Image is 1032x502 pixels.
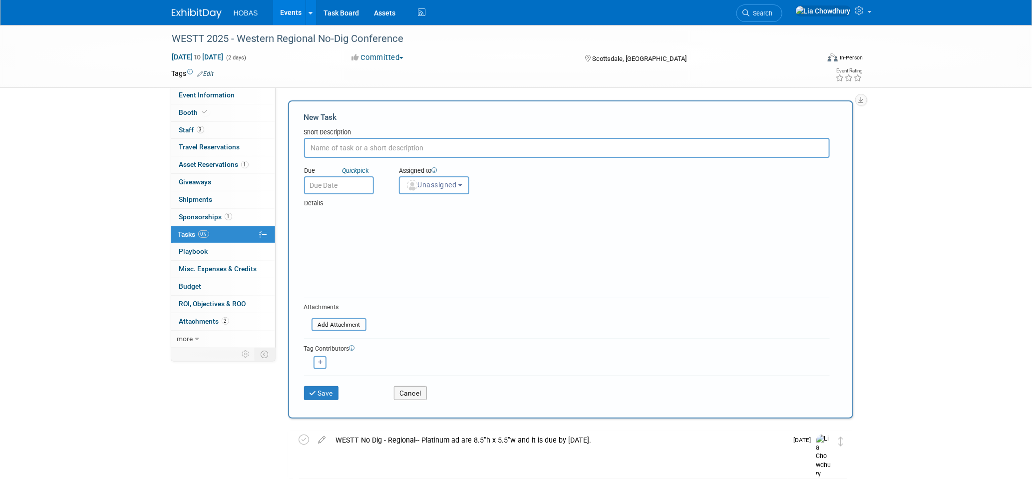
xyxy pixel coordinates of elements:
i: Quick [343,167,357,174]
a: Shipments [171,191,275,208]
span: 0% [198,230,209,238]
i: Booth reservation complete [203,109,208,115]
div: Due [304,166,384,176]
span: Asset Reservations [179,160,249,168]
span: HOBAS [234,9,258,17]
span: 3 [197,126,204,133]
button: Committed [348,52,407,63]
div: Event Rating [835,68,862,73]
img: Format-Inperson.png [828,53,838,61]
span: 2 [222,317,229,325]
span: more [177,335,193,343]
td: Personalize Event Tab Strip [238,348,255,361]
a: Tasks0% [171,226,275,243]
span: Unassigned [406,181,457,189]
span: Misc. Expenses & Credits [179,265,257,273]
div: Tag Contributors [304,343,830,353]
span: Playbook [179,247,208,255]
div: Event Format [760,52,863,67]
span: Attachments [179,317,229,325]
button: Cancel [394,386,427,400]
span: Budget [179,282,202,290]
span: [DATE] [DATE] [172,52,224,61]
a: Attachments2 [171,313,275,330]
a: Search [736,4,782,22]
a: edit [314,436,331,445]
span: Staff [179,126,204,134]
a: Quickpick [341,166,371,175]
a: Misc. Expenses & Credits [171,261,275,278]
button: Save [304,386,339,400]
span: Shipments [179,195,213,203]
img: Unassigned-User-Icon.png [407,180,418,191]
td: Toggle Event Tabs [255,348,275,361]
div: In-Person [839,54,863,61]
a: Event Information [171,87,275,104]
a: Playbook [171,243,275,260]
a: Asset Reservations1 [171,156,275,173]
span: Giveaways [179,178,212,186]
span: Search [750,9,773,17]
span: Scottsdale, [GEOGRAPHIC_DATA] [592,55,687,62]
a: Sponsorships1 [171,209,275,226]
a: Budget [171,278,275,295]
span: Tasks [178,230,209,238]
span: to [193,53,203,61]
div: Attachments [304,303,366,312]
i: Move task [839,437,844,446]
span: Event Information [179,91,235,99]
input: Name of task or a short description [304,138,830,158]
input: Due Date [304,176,374,194]
span: (2 days) [226,54,247,61]
a: ROI, Objectives & ROO [171,296,275,313]
div: WESTT No Dig - Regional-- Platinum ad are 8.5"h x 5.5"w and it is due by [DATE]. [331,432,788,449]
div: Assigned to [399,166,519,176]
div: Short Description [304,128,830,138]
div: New Task [304,112,830,123]
a: Travel Reservations [171,139,275,156]
img: Lia Chowdhury [816,435,831,479]
span: Booth [179,108,210,116]
td: Tags [172,68,214,78]
span: ROI, Objectives & ROO [179,300,246,308]
button: Unassigned [399,176,470,194]
a: Giveaways [171,174,275,191]
a: Staff3 [171,122,275,139]
div: WESTT 2025 - Western Regional No-Dig Conference [169,30,804,48]
img: ExhibitDay [172,8,222,18]
span: 1 [241,161,249,168]
img: Lia Chowdhury [795,5,851,16]
span: Travel Reservations [179,143,240,151]
span: [DATE] [794,437,816,444]
div: Details [304,194,830,209]
a: more [171,331,275,348]
span: 1 [225,213,232,220]
span: Sponsorships [179,213,232,221]
a: Edit [198,70,214,77]
a: Booth [171,104,275,121]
